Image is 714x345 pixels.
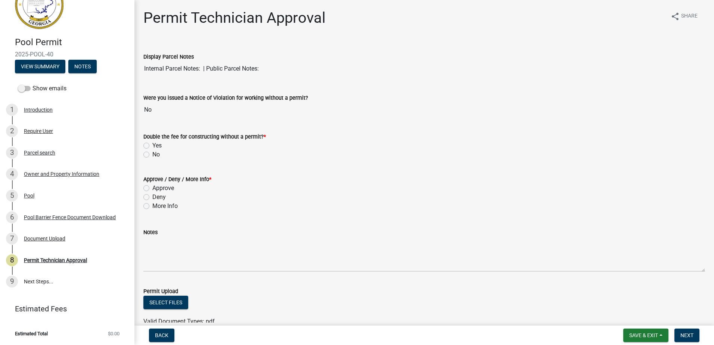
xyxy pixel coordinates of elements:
[6,233,18,245] div: 7
[24,193,34,198] div: Pool
[6,190,18,202] div: 5
[68,64,97,70] wm-modal-confirm: Notes
[143,177,211,182] label: Approve / Deny / More Info
[6,254,18,266] div: 8
[6,168,18,180] div: 4
[6,301,122,316] a: Estimated Fees
[674,329,699,342] button: Next
[24,128,53,134] div: Require User
[18,84,66,93] label: Show emails
[24,107,53,112] div: Introduction
[15,64,65,70] wm-modal-confirm: Summary
[24,171,99,177] div: Owner and Property Information
[68,60,97,73] button: Notes
[152,193,166,202] label: Deny
[24,215,116,220] div: Pool Barrier Fence Document Download
[6,125,18,137] div: 2
[24,150,55,155] div: Parcel search
[15,331,48,336] span: Estimated Total
[629,332,658,338] span: Save & Exit
[15,60,65,73] button: View Summary
[680,332,693,338] span: Next
[6,147,18,159] div: 3
[6,276,18,287] div: 9
[152,141,162,150] label: Yes
[152,184,174,193] label: Approve
[143,96,308,101] label: Were you issued a Notice of Violation for working without a permit?
[143,318,215,325] span: Valid Document Types: pdf
[149,329,174,342] button: Back
[143,296,188,309] button: Select files
[143,230,158,235] label: Notes
[6,211,18,223] div: 6
[143,289,178,294] label: Permit Upload
[155,332,168,338] span: Back
[6,104,18,116] div: 1
[671,12,680,21] i: share
[152,202,178,211] label: More Info
[15,37,128,48] h4: Pool Permit
[143,55,194,60] label: Display Parcel Notes
[24,236,65,241] div: Document Upload
[143,134,266,140] label: Double the fee for constructing without a permit?
[143,9,326,27] h1: Permit Technician Approval
[15,51,119,58] span: 2025-POOL-40
[623,329,668,342] button: Save & Exit
[108,331,119,336] span: $0.00
[681,12,698,21] span: Share
[665,9,704,24] button: shareShare
[24,258,87,263] div: Permit Technician Approval
[152,150,160,159] label: No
